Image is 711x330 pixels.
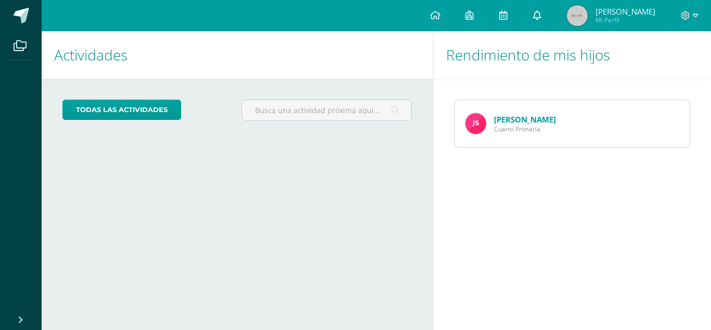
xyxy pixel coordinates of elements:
h1: Rendimiento de mis hijos [446,31,699,79]
span: Mi Perfil [595,16,655,25]
input: Busca una actividad próxima aquí... [242,100,412,120]
a: [PERSON_NAME] [494,114,556,125]
span: [PERSON_NAME] [595,6,655,17]
img: 45x45 [567,5,588,26]
a: todas las Actividades [62,100,181,120]
h1: Actividades [54,31,421,79]
img: aaf19b0658b1c09e5549ad4f4b483499.png [465,113,486,134]
span: Cuarto Primaria [494,125,556,133]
